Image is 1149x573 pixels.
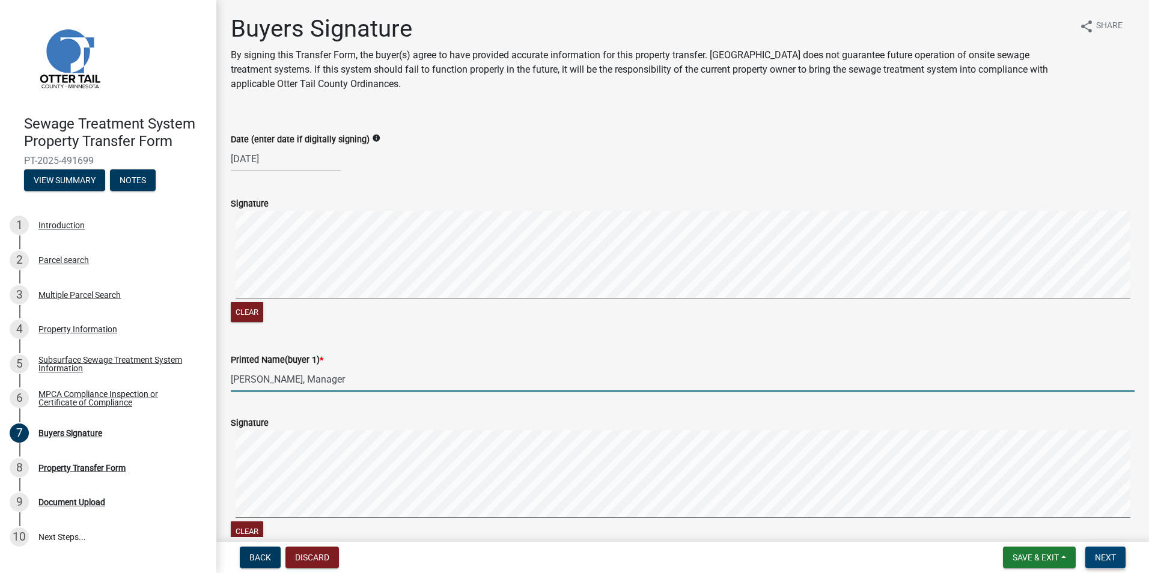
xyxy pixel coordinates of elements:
[372,134,380,142] i: info
[10,250,29,270] div: 2
[231,521,263,541] button: Clear
[10,493,29,512] div: 9
[10,285,29,305] div: 3
[10,320,29,339] div: 4
[285,547,339,568] button: Discard
[24,115,207,150] h4: Sewage Treatment System Property Transfer Form
[1096,19,1123,34] span: Share
[10,458,29,477] div: 8
[231,302,263,322] button: Clear
[231,14,1070,43] h1: Buyers Signature
[231,356,323,365] label: Printed Name(buyer 1)
[38,498,105,506] div: Document Upload
[38,390,197,407] div: MPCA Compliance Inspection or Certificate of Compliance
[1095,553,1116,562] span: Next
[10,423,29,443] div: 7
[1079,19,1094,34] i: share
[38,256,89,264] div: Parcel search
[110,169,156,191] button: Notes
[10,354,29,374] div: 5
[231,48,1070,91] p: By signing this Transfer Form, the buyer(s) agree to have provided accurate information for this ...
[24,176,105,186] wm-modal-confirm: Summary
[10,216,29,235] div: 1
[231,147,341,171] input: mm/dd/yyyy
[38,429,102,437] div: Buyers Signature
[1070,14,1132,38] button: shareShare
[24,155,192,166] span: PT-2025-491699
[38,356,197,372] div: Subsurface Sewage Treatment System Information
[231,200,269,208] label: Signature
[110,176,156,186] wm-modal-confirm: Notes
[231,136,370,144] label: Date (enter date if digitally signing)
[24,13,114,103] img: Otter Tail County, Minnesota
[10,389,29,408] div: 6
[249,553,271,562] span: Back
[38,325,117,333] div: Property Information
[1003,547,1076,568] button: Save & Exit
[10,527,29,547] div: 10
[38,291,121,299] div: Multiple Parcel Search
[38,464,126,472] div: Property Transfer Form
[24,169,105,191] button: View Summary
[38,221,85,229] div: Introduction
[1013,553,1059,562] span: Save & Exit
[231,419,269,428] label: Signature
[240,547,281,568] button: Back
[1085,547,1126,568] button: Next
